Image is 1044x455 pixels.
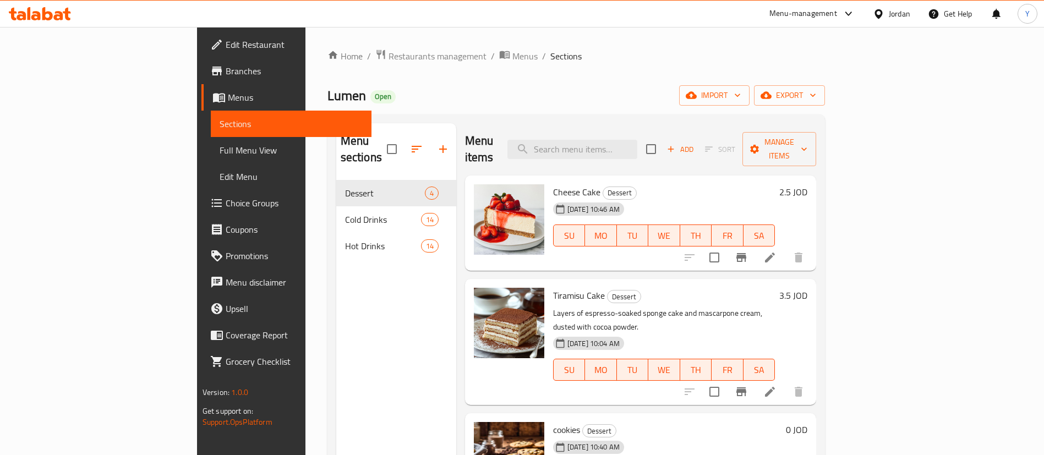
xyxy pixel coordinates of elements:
h2: Menu items [465,133,494,166]
span: Restaurants management [389,50,487,63]
a: Support.OpsPlatform [203,415,272,429]
button: FR [712,224,743,246]
span: Coverage Report [226,328,363,342]
button: SA [744,224,775,246]
span: WE [653,362,675,378]
span: Hot Drinks [345,239,421,253]
a: Sections [211,111,371,137]
a: Edit Menu [211,163,371,190]
li: / [542,50,546,63]
span: 4 [425,188,438,199]
button: export [754,85,825,106]
span: 14 [422,215,438,225]
span: TU [621,228,644,244]
button: delete [785,244,812,271]
span: Edit Restaurant [226,38,363,51]
button: Add section [430,136,456,162]
div: Dessert [582,424,616,437]
span: Select section first [698,141,742,158]
span: Open [370,92,396,101]
div: Dessert [607,290,641,303]
span: Edit Menu [220,170,363,183]
div: Hot Drinks14 [336,233,456,259]
div: items [421,239,439,253]
span: Dessert [583,425,616,437]
span: Manage items [751,135,807,163]
span: Menu disclaimer [226,276,363,289]
h6: 3.5 JOD [779,288,807,303]
span: Menus [228,91,363,104]
span: TH [685,228,707,244]
a: Edit Restaurant [201,31,371,58]
button: Manage items [742,132,816,166]
a: Coupons [201,216,371,243]
div: items [425,187,439,200]
img: Tiramisu Cake [474,288,544,358]
button: SA [744,359,775,381]
div: Cold Drinks14 [336,206,456,233]
button: Add [663,141,698,158]
h6: 2.5 JOD [779,184,807,200]
span: FR [716,362,739,378]
span: cookies [553,421,580,438]
span: Select to update [703,380,726,403]
span: Get support on: [203,404,253,418]
a: Promotions [201,243,371,269]
span: TU [621,362,644,378]
span: Upsell [226,302,363,315]
span: export [763,89,816,102]
span: [DATE] 10:40 AM [563,442,624,452]
a: Edit menu item [763,385,777,398]
span: SU [558,228,581,244]
a: Restaurants management [375,49,487,63]
button: FR [712,359,743,381]
span: Branches [226,64,363,78]
span: MO [589,228,612,244]
span: SA [748,362,770,378]
img: Cheese Cake [474,184,544,255]
a: Grocery Checklist [201,348,371,375]
span: Add item [663,141,698,158]
span: TH [685,362,707,378]
span: Select to update [703,246,726,269]
span: Choice Groups [226,196,363,210]
a: Choice Groups [201,190,371,216]
span: import [688,89,741,102]
div: Dessert [345,187,425,200]
a: Menus [201,84,371,111]
a: Branches [201,58,371,84]
a: Coverage Report [201,322,371,348]
button: WE [648,224,680,246]
h6: 0 JOD [786,422,807,437]
nav: breadcrumb [327,49,825,63]
span: Sections [550,50,582,63]
span: Y [1025,8,1030,20]
div: Dessert [603,187,637,200]
nav: Menu sections [336,176,456,264]
span: Cold Drinks [345,213,421,226]
button: TU [617,359,648,381]
span: WE [653,228,675,244]
input: search [507,140,637,159]
a: Menu disclaimer [201,269,371,295]
span: Sections [220,117,363,130]
a: Full Menu View [211,137,371,163]
span: SU [558,362,581,378]
span: Cheese Cake [553,184,600,200]
div: Jordan [889,8,910,20]
a: Upsell [201,295,371,322]
button: Branch-specific-item [728,379,755,405]
button: Branch-specific-item [728,244,755,271]
button: WE [648,359,680,381]
span: Grocery Checklist [226,355,363,368]
div: Open [370,90,396,103]
span: Add [665,143,695,156]
div: Dessert4 [336,180,456,206]
span: Version: [203,385,229,399]
span: Select section [639,138,663,161]
span: Promotions [226,249,363,262]
p: Layers of espresso-soaked sponge cake and mascarpone cream, dusted with cocoa powder. [553,306,775,334]
button: TU [617,224,648,246]
span: [DATE] 10:46 AM [563,204,624,215]
span: MO [589,362,612,378]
